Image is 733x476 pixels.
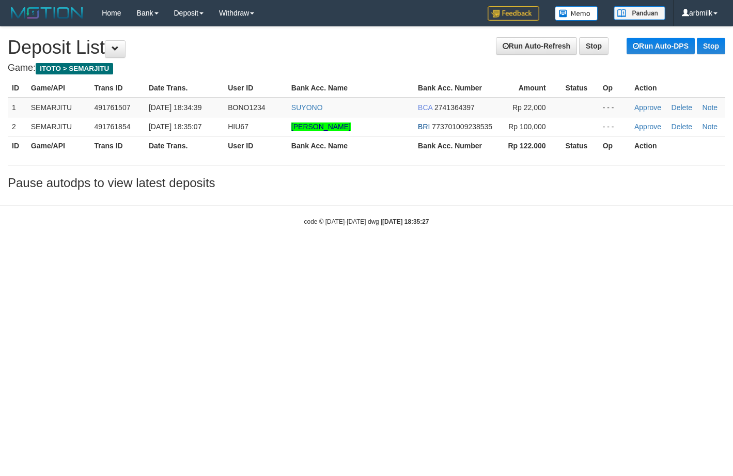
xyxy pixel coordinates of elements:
img: Feedback.jpg [488,6,539,21]
td: - - - [599,117,630,136]
th: Bank Acc. Name [287,136,414,155]
a: Delete [672,122,692,131]
img: MOTION_logo.png [8,5,86,21]
td: SEMARJITU [27,117,90,136]
a: Approve [634,122,661,131]
td: 1 [8,98,27,117]
th: Status [562,79,599,98]
th: Amount [498,79,562,98]
a: Run Auto-Refresh [496,37,577,55]
th: Action [630,79,725,98]
strong: [DATE] 18:35:27 [382,218,429,225]
span: [DATE] 18:35:07 [149,122,201,131]
span: BRI [418,122,430,131]
a: Stop [697,38,725,54]
a: Note [703,122,718,131]
th: Op [599,79,630,98]
a: SUYONO [291,103,323,112]
span: Rp 100,000 [508,122,545,131]
th: Action [630,136,725,155]
a: [PERSON_NAME] [291,122,351,131]
span: 491761507 [94,103,130,112]
img: panduan.png [614,6,665,20]
td: SEMARJITU [27,98,90,117]
span: Rp 22,000 [512,103,546,112]
th: Status [562,136,599,155]
th: User ID [224,136,287,155]
span: [DATE] 18:34:39 [149,103,201,112]
th: Bank Acc. Number [414,79,498,98]
span: BCA [418,103,432,112]
h1: Deposit List [8,37,725,58]
th: ID [8,79,27,98]
span: 773701009238535 [432,122,492,131]
span: 2741364397 [434,103,475,112]
a: Stop [579,37,609,55]
a: Delete [672,103,692,112]
small: code © [DATE]-[DATE] dwg | [304,218,429,225]
a: Run Auto-DPS [627,38,695,54]
span: BONO1234 [228,103,265,112]
a: Note [703,103,718,112]
th: ID [8,136,27,155]
th: Game/API [27,136,90,155]
td: 2 [8,117,27,136]
h4: Game: [8,63,725,73]
a: Approve [634,103,661,112]
th: Trans ID [90,79,145,98]
th: Date Trans. [145,79,224,98]
span: ITOTO > SEMARJITU [36,63,113,74]
th: Op [599,136,630,155]
th: Bank Acc. Name [287,79,414,98]
th: Game/API [27,79,90,98]
th: Trans ID [90,136,145,155]
span: 491761854 [94,122,130,131]
th: Rp 122.000 [498,136,562,155]
h3: Pause autodps to view latest deposits [8,176,725,190]
th: Bank Acc. Number [414,136,498,155]
td: - - - [599,98,630,117]
th: Date Trans. [145,136,224,155]
img: Button%20Memo.svg [555,6,598,21]
span: HIU67 [228,122,248,131]
th: User ID [224,79,287,98]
